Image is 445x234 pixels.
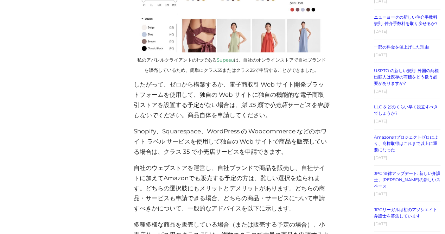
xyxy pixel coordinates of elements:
font: [DATE] [374,221,387,226]
font: Shopify、Squarespace、WordPress の Woocommerce などのホワイト ラベル サービスを使用して独自の Web サイトで商品を販売している場合は、クラス 35 ... [133,128,326,155]
font: 私のアパレルクライアントの1つである [137,57,217,63]
font: 商品自体を申請してください。 [187,112,271,119]
a: LLC をどのくらい早く設立すべきでしょうか? [374,104,438,116]
font: [DATE] [374,52,387,57]
font: [DATE] [374,191,387,196]
a: Supesu [217,57,234,63]
a: USPTO の新しい規則: 外国の商標出願人は既存の商標をどう扱う必要がありますか? [374,68,439,86]
a: 一部の料金を値上げした理由 [374,44,429,50]
font: 自社のウェブストアを運営し、自社ブランドで商品を販売し、自社サイトに加えてAmazonでも販売する予定の方は、難しい選択を迫られます。どちらの選択肢にもメリットとデメリットがあります。どちらの商... [133,164,325,212]
a: JPG 法律アップデート: 新しい弁護士、[PERSON_NAME]の新しいスペース [374,171,440,189]
font: [DATE] [374,89,387,94]
font: したがって、ゼロから構築するか、電子商取引 Web サイト開発プラットフォームを使用して、独自の Web サイトに独自の機能的な電子商取引ストアを設置する予定がない場合は、 [133,81,324,108]
a: ニューヨークの新しい仲介手数料規則: 仲介手数料を取り戻せるか? [374,14,438,26]
font: [DATE] [374,29,387,34]
font: [DATE] [374,119,387,124]
font: は、自社のオンラインストアで自社ブランドを販売しているため、簡単にクラス35またはクラス25で申請することができました。 [144,57,326,73]
font: [DATE] [374,155,387,160]
a: Amazonのプロジェクトゼロにより、商標取得はこれまで以上に重要になった [374,134,438,152]
a: JPGリーガルは初のアソシエイト弁護士を募集しています [374,207,437,219]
